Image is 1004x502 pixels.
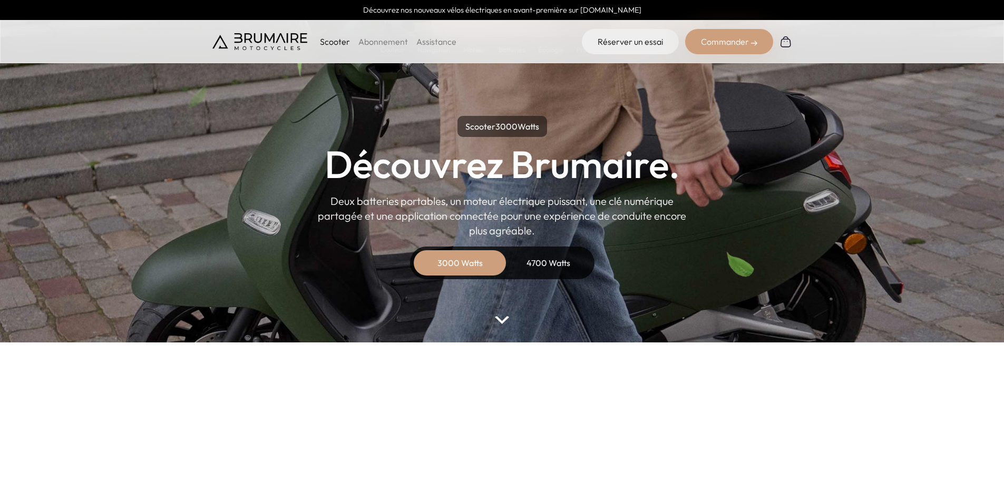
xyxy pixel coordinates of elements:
div: Commander [685,29,773,54]
div: 4700 Watts [506,250,591,275]
span: 3000 [495,121,518,132]
p: Scooter Watts [457,116,547,137]
img: right-arrow-2.png [751,40,757,46]
img: Brumaire Motocycles [212,33,307,50]
div: 3000 Watts [418,250,502,275]
a: Assistance [416,36,456,47]
img: Panier [779,35,792,48]
img: arrow-bottom.png [495,316,509,324]
h1: Découvrez Brumaire. [325,145,680,183]
a: Réserver un essai [582,29,679,54]
a: Abonnement [358,36,408,47]
p: Scooter [320,35,350,48]
p: Deux batteries portables, un moteur électrique puissant, une clé numérique partagée et une applic... [318,194,687,238]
